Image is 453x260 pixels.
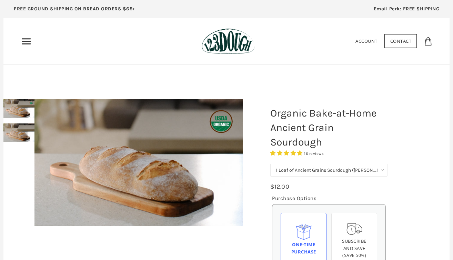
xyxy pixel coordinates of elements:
[3,99,34,118] img: Organic Bake-at-Home Ancient Grain Sourdough
[304,151,324,156] span: 16 reviews
[270,150,304,156] span: 4.75 stars
[270,182,289,192] div: $12.00
[14,5,135,13] p: FREE GROUND SHIPPING ON BREAD ORDERS $65+
[265,102,393,153] h1: Organic Bake-at-Home Ancient Grain Sourdough
[3,123,34,142] img: Organic Bake-at-Home Ancient Grain Sourdough
[355,38,377,44] a: Account
[384,34,417,48] a: Contact
[34,99,243,226] img: Organic Bake-at-Home Ancient Grain Sourdough
[3,3,146,18] a: FREE GROUND SHIPPING ON BREAD ORDERS $65+
[21,36,32,47] nav: Primary
[374,6,440,12] span: Email Perk: FREE SHIPPING
[342,238,366,251] span: Subscribe and save
[272,194,316,202] legend: Purchase Options
[342,252,366,258] span: (Save 50%)
[363,3,450,18] a: Email Perk: FREE SHIPPING
[202,28,254,54] img: 123Dough Bakery
[286,241,321,256] div: One-time Purchase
